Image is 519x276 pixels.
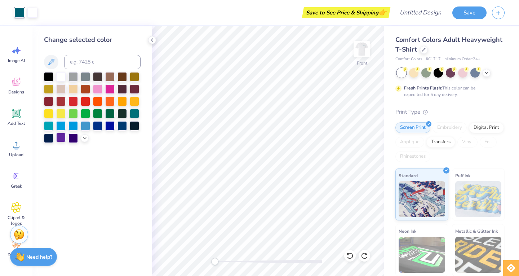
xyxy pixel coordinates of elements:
[394,5,447,20] input: Untitled Design
[26,254,52,260] strong: Need help?
[399,237,445,273] img: Neon Ink
[11,183,22,189] span: Greek
[357,60,367,66] div: Front
[4,215,28,226] span: Clipart & logos
[455,237,502,273] img: Metallic & Glitter Ink
[426,137,455,148] div: Transfers
[395,151,430,162] div: Rhinestones
[8,252,25,258] span: Decorate
[426,56,441,62] span: # C1717
[64,55,141,69] input: e.g. 7428 c
[469,122,504,133] div: Digital Print
[395,56,422,62] span: Comfort Colors
[211,258,218,265] div: Accessibility label
[432,122,467,133] div: Embroidery
[9,152,23,158] span: Upload
[8,58,25,63] span: Image AI
[378,8,386,17] span: 👉
[455,172,470,179] span: Puff Ink
[395,137,424,148] div: Applique
[395,122,430,133] div: Screen Print
[399,181,445,217] img: Standard
[399,227,416,235] span: Neon Ink
[404,85,442,91] strong: Fresh Prints Flash:
[395,108,505,116] div: Print Type
[455,181,502,217] img: Puff Ink
[8,89,24,95] span: Designs
[8,121,25,126] span: Add Text
[44,35,141,45] div: Change selected color
[404,85,493,98] div: This color can be expedited for 5 day delivery.
[444,56,480,62] span: Minimum Order: 24 +
[455,227,498,235] span: Metallic & Glitter Ink
[452,6,487,19] button: Save
[355,42,369,56] img: Front
[480,137,497,148] div: Foil
[304,7,389,18] div: Save to See Price & Shipping
[399,172,418,179] span: Standard
[395,35,502,54] span: Comfort Colors Adult Heavyweight T-Shirt
[457,137,478,148] div: Vinyl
